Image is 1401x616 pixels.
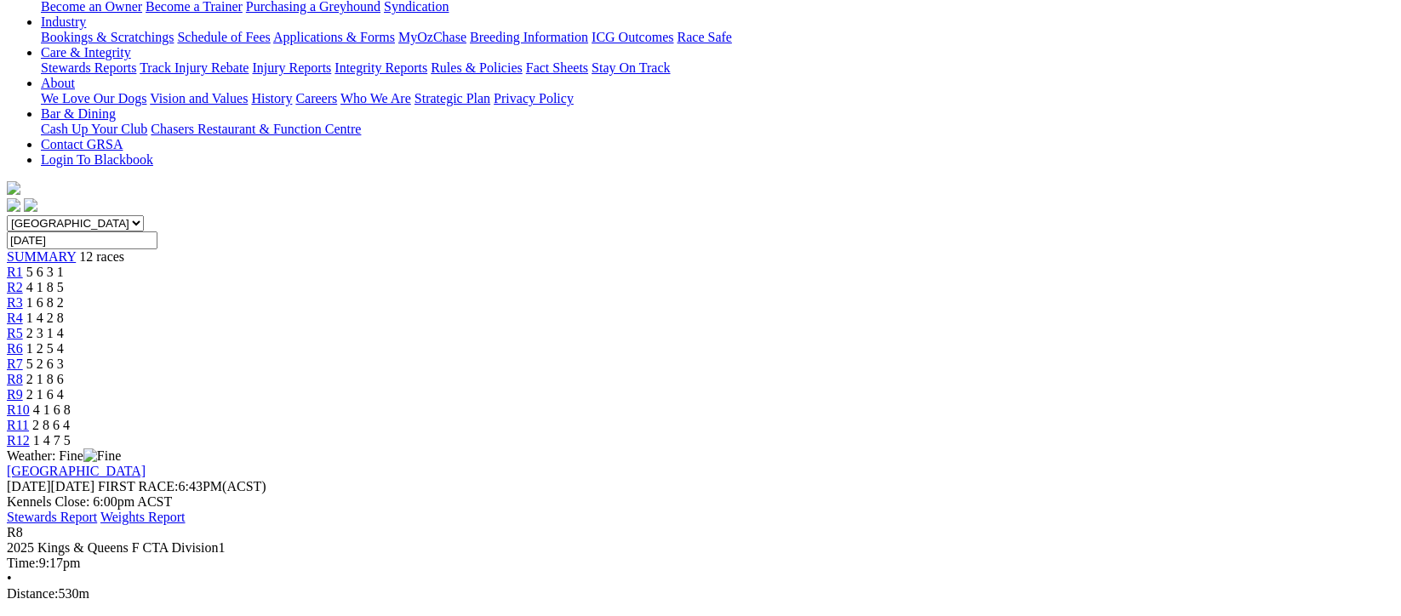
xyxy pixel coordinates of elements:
div: 9:17pm [7,556,1394,571]
span: 4 1 6 8 [33,402,71,417]
span: • [7,571,12,585]
span: 2 1 8 6 [26,372,64,386]
a: Care & Integrity [41,45,131,60]
span: 1 4 2 8 [26,311,64,325]
div: Care & Integrity [41,60,1394,76]
a: R10 [7,402,30,417]
span: 1 4 7 5 [33,433,71,448]
a: We Love Our Dogs [41,91,146,106]
img: facebook.svg [7,198,20,212]
a: R2 [7,280,23,294]
a: Breeding Information [470,30,588,44]
a: Strategic Plan [415,91,490,106]
a: Privacy Policy [494,91,574,106]
span: 1 6 8 2 [26,295,64,310]
a: Race Safe [677,30,731,44]
span: Weather: Fine [7,448,121,463]
a: Chasers Restaurant & Function Centre [151,122,361,136]
a: Schedule of Fees [177,30,270,44]
span: 5 2 6 3 [26,356,64,371]
a: SUMMARY [7,249,76,264]
span: 2 8 6 4 [32,418,70,432]
a: Bookings & Scratchings [41,30,174,44]
a: R4 [7,311,23,325]
a: Weights Report [100,510,186,524]
div: Industry [41,30,1394,45]
a: Fact Sheets [526,60,588,75]
a: Integrity Reports [335,60,427,75]
span: 2 1 6 4 [26,387,64,402]
div: Kennels Close: 6:00pm ACST [7,494,1394,510]
a: R8 [7,372,23,386]
a: [GEOGRAPHIC_DATA] [7,464,146,478]
a: Vision and Values [150,91,248,106]
a: Industry [41,14,86,29]
input: Select date [7,231,157,249]
div: 530m [7,586,1394,602]
a: R11 [7,418,29,432]
span: [DATE] [7,479,94,493]
a: Careers [295,91,337,106]
span: Time: [7,556,39,570]
a: Injury Reports [252,60,331,75]
a: ICG Outcomes [592,30,673,44]
a: Stewards Report [7,510,97,524]
span: [DATE] [7,479,51,493]
a: R1 [7,265,23,279]
a: R5 [7,326,23,340]
a: Track Injury Rebate [140,60,249,75]
img: twitter.svg [24,198,37,212]
span: 6:43PM(ACST) [98,479,266,493]
a: Cash Up Your Club [41,122,147,136]
span: Distance: [7,586,58,601]
a: Stewards Reports [41,60,136,75]
img: Fine [83,448,121,464]
a: R7 [7,356,23,371]
a: Who We Are [340,91,411,106]
span: 2 3 1 4 [26,326,64,340]
span: FIRST RACE: [98,479,178,493]
span: R8 [7,525,23,539]
a: Applications & Forms [273,30,395,44]
a: Login To Blackbook [41,152,153,167]
a: History [251,91,292,106]
div: 2025 Kings & Queens F CTA Division1 [7,540,1394,556]
a: MyOzChase [398,30,466,44]
a: Bar & Dining [41,106,116,121]
a: Rules & Policies [431,60,523,75]
span: 12 races [79,249,124,264]
span: 1 2 5 4 [26,341,64,356]
img: logo-grsa-white.png [7,181,20,195]
a: About [41,76,75,90]
span: 5 6 3 1 [26,265,64,279]
a: R3 [7,295,23,310]
div: About [41,91,1394,106]
a: R6 [7,341,23,356]
a: R12 [7,433,30,448]
div: Bar & Dining [41,122,1394,137]
a: R9 [7,387,23,402]
a: Stay On Track [592,60,670,75]
a: Contact GRSA [41,137,123,151]
span: 4 1 8 5 [26,280,64,294]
